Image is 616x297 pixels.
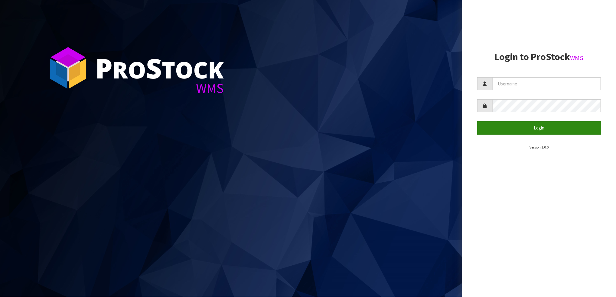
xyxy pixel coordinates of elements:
img: ProStock Cube [45,45,91,91]
small: WMS [570,54,583,62]
div: WMS [95,81,224,95]
button: Login [477,121,601,134]
div: ro tock [95,54,224,81]
input: Username [492,77,601,90]
h2: Login to ProStock [477,52,601,62]
span: S [146,49,162,86]
span: P [95,49,112,86]
small: Version 1.0.0 [530,145,549,149]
